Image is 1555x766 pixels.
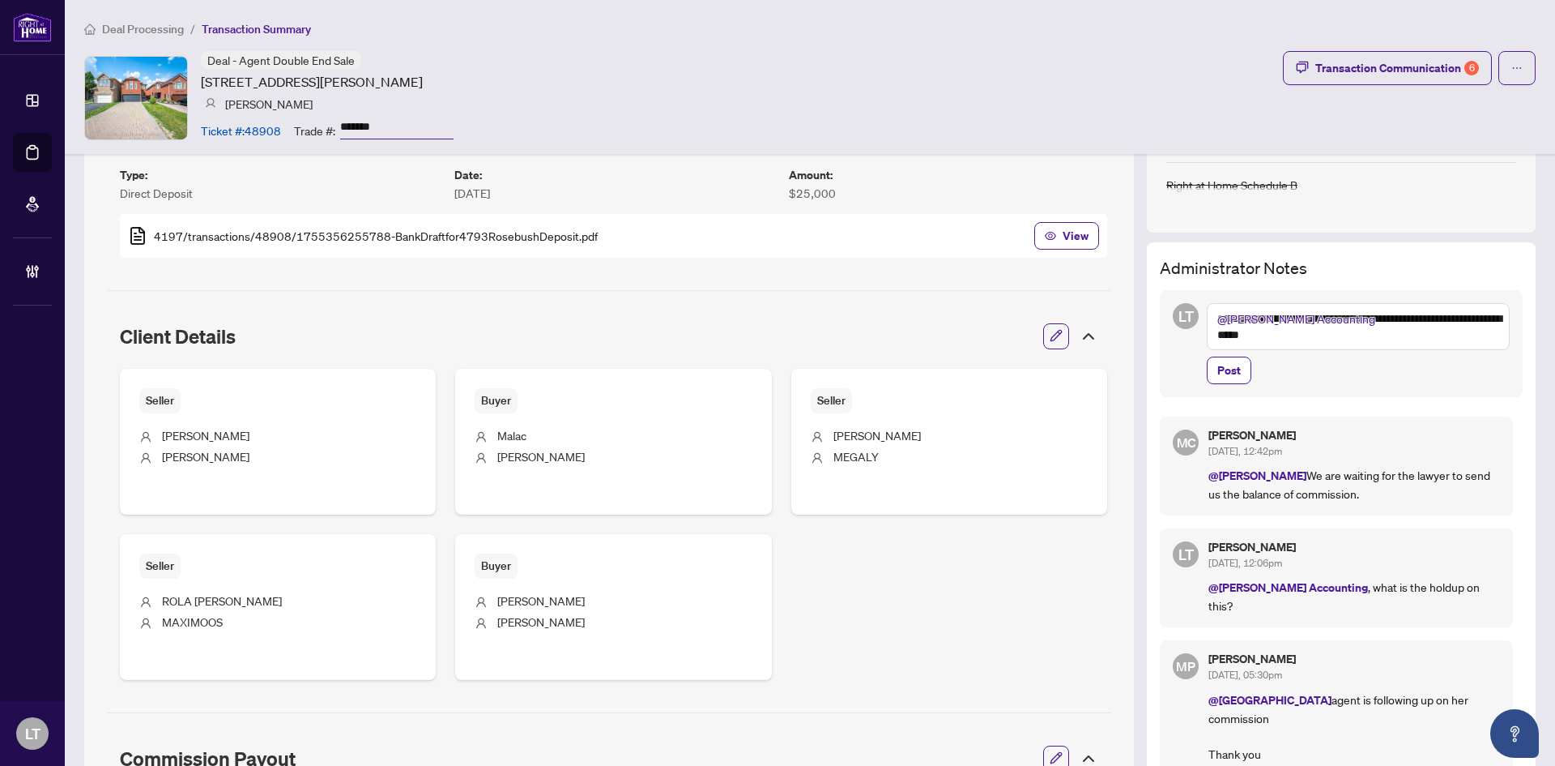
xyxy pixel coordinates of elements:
[497,593,585,608] span: [PERSON_NAME]
[497,449,585,464] span: [PERSON_NAME]
[202,22,311,36] span: Transaction Summary
[1208,653,1500,665] h5: [PERSON_NAME]
[225,95,313,113] article: [PERSON_NAME]
[1208,468,1306,483] span: @[PERSON_NAME]
[1208,580,1368,595] span: @[PERSON_NAME] Accounting
[789,184,1107,202] article: $25,000
[107,314,1111,359] div: Client Details
[13,12,52,42] img: logo
[1208,669,1282,681] span: [DATE], 05:30pm
[1063,223,1088,249] span: View
[1176,657,1195,677] span: MP
[1034,222,1099,250] button: View
[294,122,335,139] article: Trade #:
[1208,578,1500,614] p: , what is the holdup on this?
[1315,55,1479,81] div: Transaction Communication
[811,388,852,413] span: Seller
[120,324,236,349] span: Client Details
[1208,430,1500,441] h5: [PERSON_NAME]
[454,165,773,184] article: Date :
[1283,51,1492,85] button: Transaction Communication6
[789,165,1107,184] article: Amount :
[1166,176,1297,194] div: Right at Home Schedule B
[1208,691,1500,763] p: agent is following up on her commission Thank you
[25,722,40,745] span: LT
[1208,541,1500,553] h5: [PERSON_NAME]
[475,388,518,413] span: Buyer
[1178,305,1194,327] span: LT
[1511,62,1523,74] span: ellipsis
[833,428,921,443] span: [PERSON_NAME]
[84,24,96,35] span: home
[162,449,249,464] span: [PERSON_NAME]
[497,614,585,629] span: [PERSON_NAME]
[201,122,281,139] article: Ticket #: 48908
[1208,557,1282,569] span: [DATE], 12:06pm
[1178,543,1194,566] span: LT
[139,388,181,413] span: Seller
[1464,61,1479,75] div: 6
[190,19,195,38] li: /
[497,428,526,443] span: Malac
[1176,433,1195,453] span: MC
[1217,357,1241,383] span: Post
[205,98,216,109] img: svg%3e
[201,72,423,92] article: [STREET_ADDRESS][PERSON_NAME]
[1207,357,1251,384] button: Post
[475,554,518,579] span: Buyer
[454,184,773,202] article: [DATE]
[162,428,249,443] span: [PERSON_NAME]
[102,22,184,36] span: Deal Processing
[162,614,223,629] span: MAXIMOOS
[139,554,181,579] span: Seller
[833,449,879,464] span: MEGALY
[154,227,598,245] span: 4197/transactions/48908/1755356255788-BankDraftfor4793RosebushDeposit.pdf
[1208,445,1282,457] span: [DATE], 12:42pm
[1490,709,1539,758] button: Open asap
[1208,692,1331,708] span: @[GEOGRAPHIC_DATA]
[162,593,282,608] span: ROLA [PERSON_NAME]
[85,57,187,139] img: IMG-W12259129_1.jpg
[1160,255,1523,280] h3: Administrator Notes
[1208,466,1500,503] p: We are waiting for the lawyer to send us the balance of commission.
[207,53,355,67] span: Deal - Agent Double End Sale
[120,165,438,184] article: Type :
[1045,230,1056,242] span: eye
[120,184,438,202] article: Direct Deposit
